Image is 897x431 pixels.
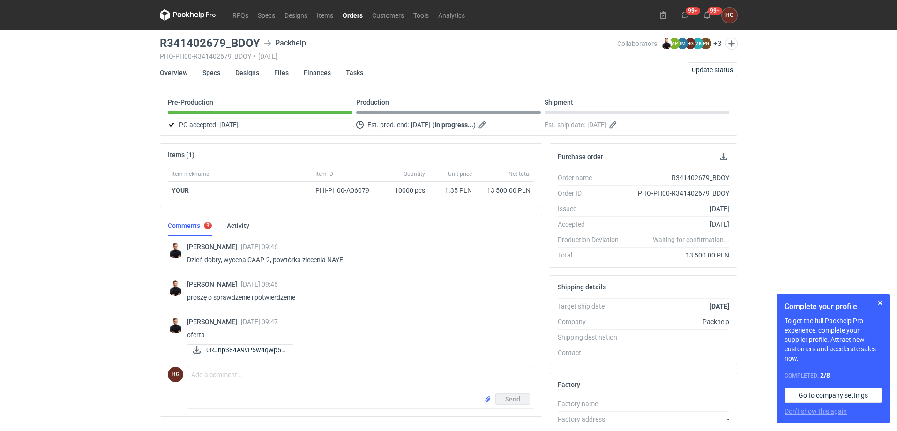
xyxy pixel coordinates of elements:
a: Tools [409,9,434,21]
div: Shipping destination [558,333,626,342]
a: Designs [235,62,259,83]
div: 13 500.00 PLN [479,186,531,195]
p: Shipment [545,98,573,106]
button: Send [495,393,530,405]
p: Pre-Production [168,98,213,106]
span: Quantity [404,170,425,178]
h2: Items (1) [168,151,194,159]
div: Factory address [558,415,626,424]
strong: YOUR [172,187,189,194]
a: Tasks [346,62,363,83]
button: Skip for now [875,297,886,309]
div: 3 [206,222,209,229]
span: • [254,53,256,60]
div: PHO-PH00-R341402679_BDOY [DATE] [160,53,617,60]
a: Overview [160,62,187,83]
button: Download PO [718,151,729,162]
a: Activity [227,215,249,236]
div: Packhelp [264,38,306,49]
img: Tomasz Kubiak [168,280,183,296]
div: - [626,415,729,424]
figcaption: JM [677,38,688,49]
em: Waiting for confirmation... [653,235,729,244]
div: - [626,399,729,408]
a: Go to company settings [785,388,882,403]
em: ) [473,121,476,129]
strong: [DATE] [710,302,729,310]
span: [DATE] [219,119,239,130]
div: Order ID [558,189,626,198]
a: Designs [280,9,312,21]
button: Update status [688,62,737,77]
div: Hubert Gołębiewski [722,8,737,23]
div: 1.35 PLN [433,186,472,195]
div: Contact [558,348,626,357]
div: Completed: [785,371,882,380]
span: Unit price [448,170,472,178]
p: To get the full Packhelp Pro experience, complete your supplier profile. Attract new customers an... [785,316,882,363]
div: Est. ship date: [545,119,729,130]
button: 99+ [678,8,693,23]
strong: In progress... [434,121,473,129]
div: 10000 pcs [382,182,429,199]
strong: 2 / 8 [820,371,830,379]
div: Total [558,250,626,260]
span: [DATE] [587,119,606,130]
div: [DATE] [626,219,729,229]
figcaption: HG [685,38,696,49]
figcaption: MP [669,38,680,49]
span: Net total [508,170,531,178]
a: 0RJnp384A9vP5w4qwp5f... [187,344,293,355]
h2: Purchase order [558,153,603,160]
span: [DATE] 09:46 [241,280,278,288]
h2: Factory [558,381,580,388]
a: Items [312,9,338,21]
span: Item ID [315,170,333,178]
button: Don’t show this again [785,407,847,416]
a: Finances [304,62,331,83]
div: PO accepted: [168,119,352,130]
span: [PERSON_NAME] [187,280,241,288]
svg: Packhelp Pro [160,9,216,21]
div: R341402679_BDOY [626,173,729,182]
img: Tomasz Kubiak [168,318,183,333]
img: Tomasz Kubiak [661,38,672,49]
div: PHI-PH00-A06079 [315,186,378,195]
div: Hubert Gołębiewski [168,367,183,382]
figcaption: HG [168,367,183,382]
div: Packhelp [626,317,729,326]
span: 0RJnp384A9vP5w4qwp5f... [206,345,285,355]
h2: Shipping details [558,283,606,291]
a: Files [274,62,289,83]
div: Issued [558,204,626,213]
span: [DATE] 09:47 [241,318,278,325]
div: 0RJnp384A9vP5w4qwp5fGPmUlS9TK2j160Z8nY7O.docx [187,344,281,355]
div: Target ship date [558,302,626,311]
button: Edit collaborators [725,38,738,50]
div: Company [558,317,626,326]
img: Tomasz Kubiak [168,243,183,258]
em: ( [432,121,434,129]
button: Edit estimated production end date [478,119,489,130]
a: Orders [338,9,367,21]
div: Est. prod. end: [356,119,541,130]
span: Item nickname [172,170,209,178]
div: 13 500.00 PLN [626,250,729,260]
a: Specs [253,9,280,21]
span: Collaborators [617,40,657,47]
div: Production Deviation [558,235,626,244]
p: Dzień dobry, wycena CAAP-2, powtórka zlecenia NAYE [187,254,527,265]
div: - [626,348,729,357]
a: Analytics [434,9,470,21]
a: Customers [367,9,409,21]
div: [DATE] [626,204,729,213]
figcaption: PG [700,38,711,49]
button: 99+ [700,8,715,23]
div: PHO-PH00-R341402679_BDOY [626,189,729,198]
button: HG [722,8,737,23]
h3: R341402679_BDOY [160,38,260,49]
